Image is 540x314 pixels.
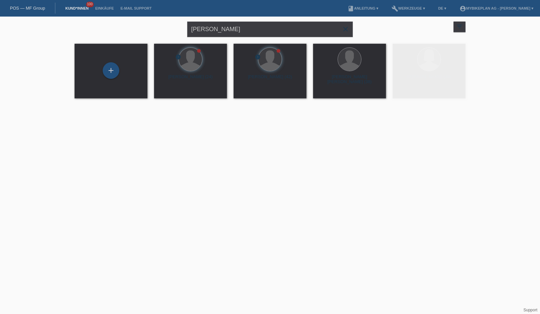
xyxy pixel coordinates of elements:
i: account_circle [459,5,466,12]
a: Kund*innen [62,6,92,10]
a: Support [523,308,537,312]
div: Unbestätigt, in Bearbeitung [255,54,261,61]
i: error [255,54,261,60]
a: POS — MF Group [10,6,45,11]
a: DE ▾ [435,6,450,10]
div: [PERSON_NAME] [PERSON_NAME] (38) [318,74,381,85]
div: Kund*in hinzufügen [103,65,119,76]
a: buildWerkzeuge ▾ [388,6,428,10]
div: [PERSON_NAME] (24) [159,74,222,85]
a: E-Mail Support [117,6,155,10]
input: Suche... [187,22,353,37]
div: [PERSON_NAME] (46) [398,74,460,85]
i: filter_list [456,23,463,30]
div: Unbestätigt, in Bearbeitung [175,54,181,61]
span: 100 [86,2,94,7]
a: account_circleMybikeplan AG - [PERSON_NAME] ▾ [456,6,537,10]
a: Einkäufe [92,6,117,10]
i: book [348,5,354,12]
div: [PERSON_NAME] (42) [239,74,301,85]
a: bookAnleitung ▾ [344,6,382,10]
i: build [392,5,398,12]
i: close [342,25,350,33]
i: error [175,54,181,60]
